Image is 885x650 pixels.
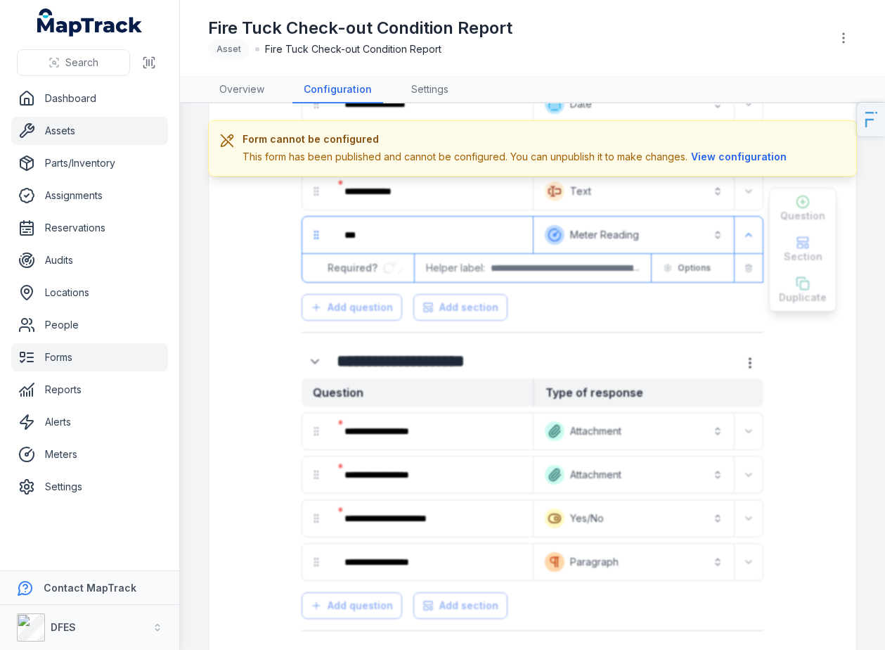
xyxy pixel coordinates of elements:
[17,49,130,76] button: Search
[11,311,168,339] a: People
[208,77,276,103] a: Overview
[11,214,168,242] a: Reservations
[208,17,512,39] h1: Fire Tuck Check-out Condition Report
[208,39,250,59] div: Asset
[11,117,168,145] a: Assets
[11,279,168,307] a: Locations
[51,621,76,633] strong: DFES
[687,149,790,165] button: View configuration
[400,77,460,103] a: Settings
[11,343,168,371] a: Forms
[11,440,168,469] a: Meters
[11,246,168,274] a: Audits
[243,149,790,165] div: This form has been published and cannot be configured. You can unpublish it to make changes.
[65,56,98,70] span: Search
[37,8,143,37] a: MapTrack
[11,376,168,404] a: Reports
[243,132,790,146] h3: Form cannot be configured
[265,42,441,56] span: Fire Tuck Check-out Condition Report
[44,582,136,594] strong: Contact MapTrack
[292,77,383,103] a: Configuration
[11,181,168,210] a: Assignments
[11,149,168,177] a: Parts/Inventory
[11,84,168,113] a: Dashboard
[11,408,168,436] a: Alerts
[11,473,168,501] a: Settings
